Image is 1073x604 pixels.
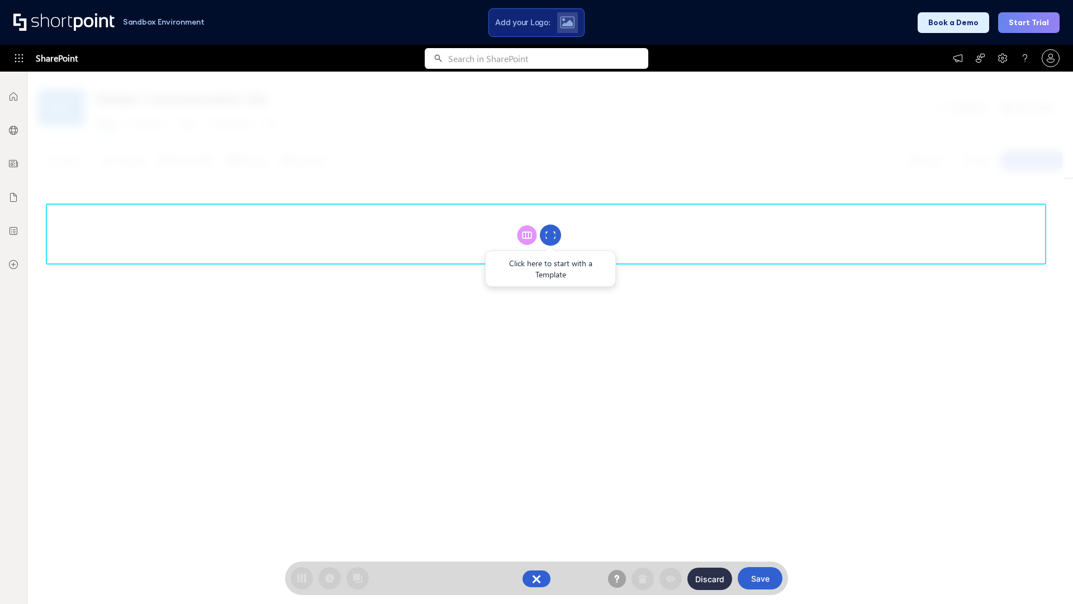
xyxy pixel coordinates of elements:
[998,12,1060,33] button: Start Trial
[448,48,648,69] input: Search in SharePoint
[1017,550,1073,604] iframe: Chat Widget
[738,567,782,589] button: Save
[36,45,78,72] span: SharePoint
[918,12,989,33] button: Book a Demo
[560,16,575,29] img: Upload logo
[687,568,732,590] button: Discard
[123,19,205,25] h1: Sandbox Environment
[495,17,550,27] span: Add your Logo:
